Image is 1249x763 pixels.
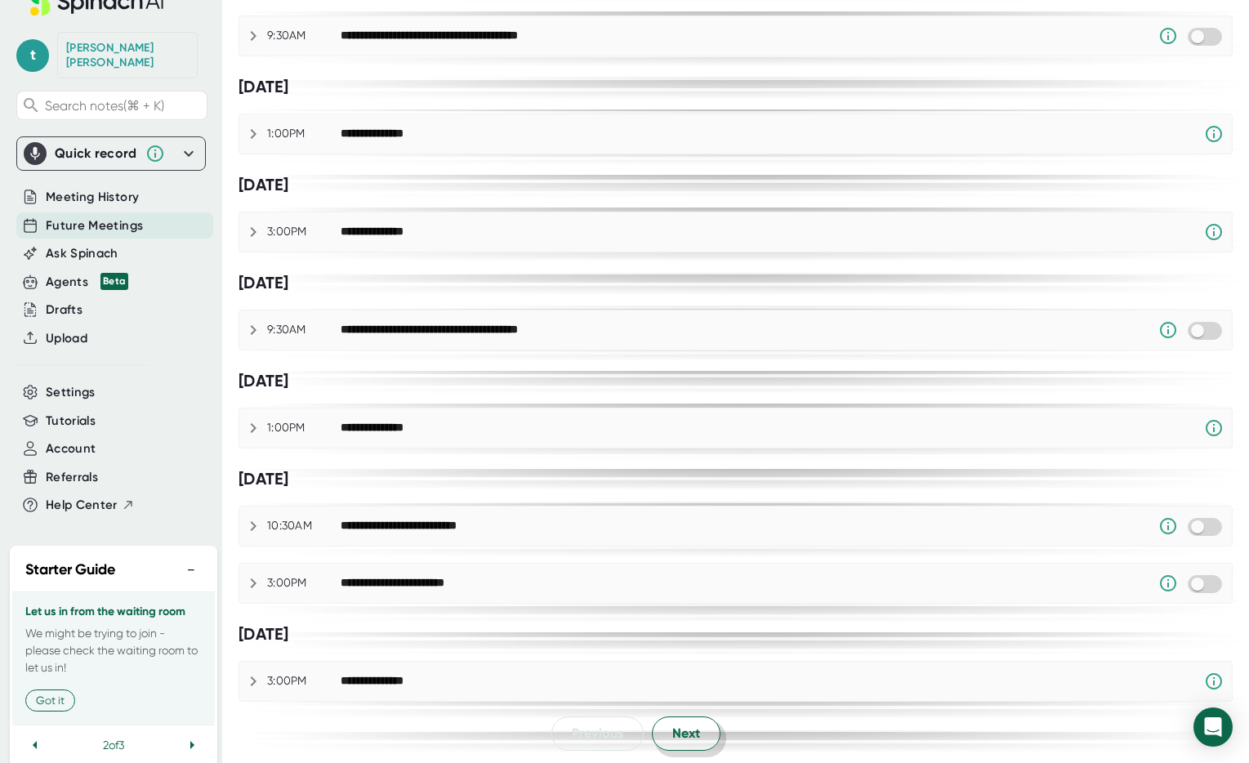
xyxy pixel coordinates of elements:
[46,383,96,402] button: Settings
[267,29,341,43] div: 9:30AM
[267,519,341,533] div: 10:30AM
[46,496,135,515] button: Help Center
[46,216,143,235] button: Future Meetings
[267,225,341,239] div: 3:00PM
[239,371,1233,391] div: [DATE]
[1158,26,1178,46] svg: Someone has manually disabled Spinach from this meeting.
[652,716,720,751] button: Next
[25,625,202,676] p: We might be trying to join - please check the waiting room to let us in!
[572,724,623,743] span: Previous
[267,421,341,435] div: 1:00PM
[25,689,75,712] button: Got it
[267,323,341,337] div: 9:30AM
[46,412,96,431] button: Tutorials
[24,137,199,170] div: Quick record
[267,127,341,141] div: 1:00PM
[66,41,189,69] div: Tyler Lauck
[239,624,1233,645] div: [DATE]
[16,39,49,72] span: t
[103,738,124,752] span: 2 of 3
[1158,320,1178,340] svg: Someone has manually disabled Spinach from this meeting.
[46,301,83,319] button: Drafts
[100,273,128,290] div: Beta
[46,468,98,487] button: Referrals
[551,716,644,751] button: Previous
[25,559,115,581] h2: Starter Guide
[46,496,118,515] span: Help Center
[672,724,700,743] span: Next
[239,175,1233,195] div: [DATE]
[1158,516,1178,536] svg: Someone has manually disabled Spinach from this meeting.
[46,188,139,207] button: Meeting History
[46,273,128,292] button: Agents Beta
[46,244,118,263] button: Ask Spinach
[239,469,1233,489] div: [DATE]
[46,329,87,348] button: Upload
[55,145,137,162] div: Quick record
[25,605,202,618] h3: Let us in from the waiting room
[1204,124,1224,144] svg: Spinach requires a video conference link.
[1193,707,1233,747] div: Open Intercom Messenger
[1204,418,1224,438] svg: Spinach requires a video conference link.
[46,273,128,292] div: Agents
[1204,222,1224,242] svg: Spinach requires a video conference link.
[1158,573,1178,593] svg: Someone has manually disabled Spinach from this meeting.
[267,674,341,689] div: 3:00PM
[181,558,202,582] button: −
[45,98,164,114] span: Search notes (⌘ + K)
[239,77,1233,97] div: [DATE]
[46,440,96,458] button: Account
[239,273,1233,293] div: [DATE]
[267,576,341,591] div: 3:00PM
[1204,672,1224,691] svg: Spinach requires a video conference link.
